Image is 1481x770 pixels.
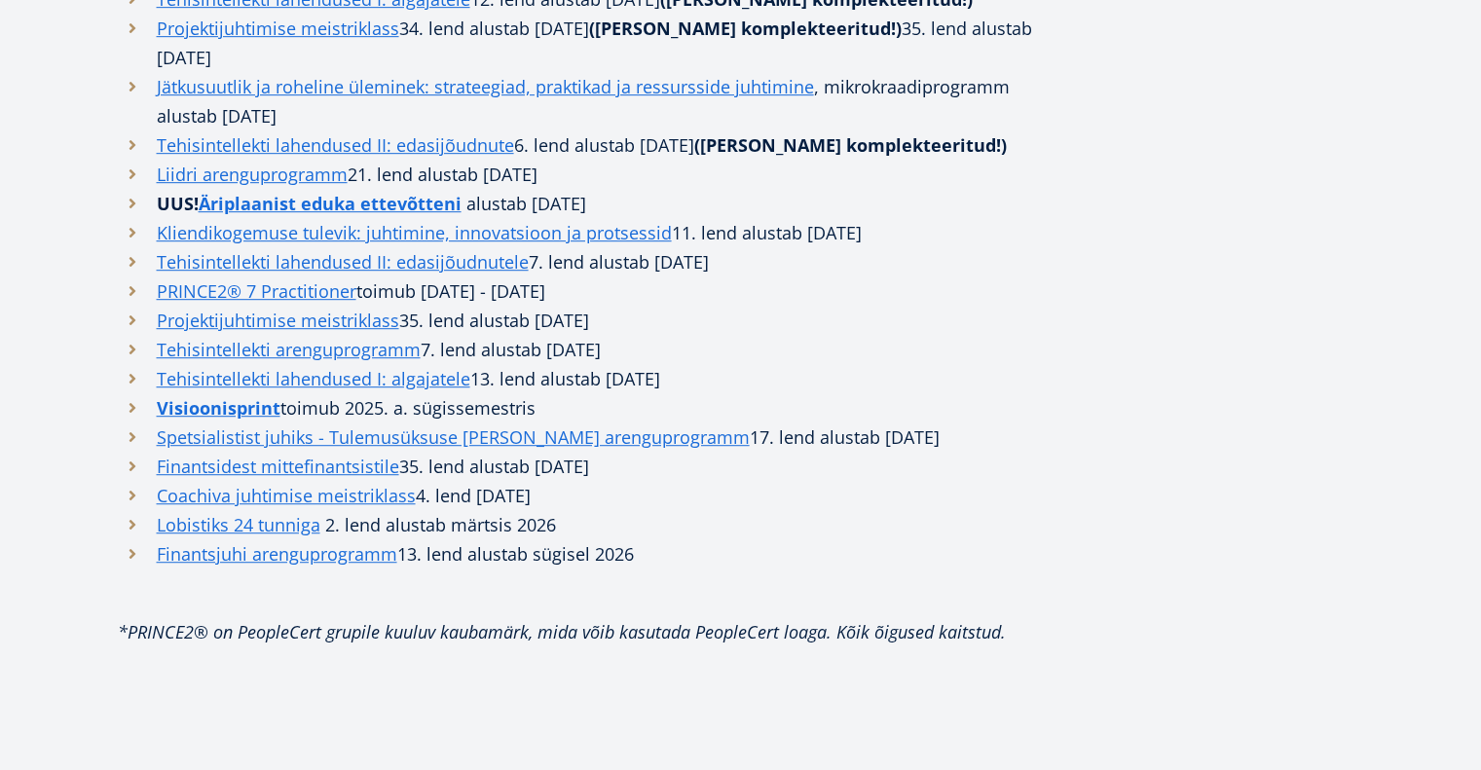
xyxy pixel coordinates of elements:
[157,481,416,510] a: Coachiva juhtimise meistriklass
[157,335,421,364] a: Tehisintellekti arenguprogramm
[694,133,1007,157] strong: ([PERSON_NAME] komplekteeritud!)
[118,306,1043,335] li: 35. lend alustab [DATE]
[157,539,397,568] a: Finantsjuhi arenguprogramm
[118,130,1043,160] li: 6. lend alustab [DATE]
[157,452,399,481] a: Finantsidest mittefinantsistile
[118,422,1043,452] li: 17. lend alustab [DATE]
[118,335,1043,364] li: 7. lend alustab [DATE]
[118,189,1043,218] li: alustab [DATE]
[157,306,399,335] a: Projektijuhtimise meistriklass
[157,130,514,160] a: Tehisintellekti lahendused II: edasijõudnute
[157,247,529,276] a: Tehisintellekti lahendused II: edasijõudnutele
[157,393,280,422] a: Visioonisprint
[157,218,672,247] a: Kliendikogemuse tulevik: juhtimine, innovatsioon ja protsessid
[118,72,1043,130] li: , mikrokraadiprogramm alustab [DATE]
[157,14,399,43] a: Projektijuhtimise meistriklass
[118,393,1043,422] li: toimub 2025. a. sügissemestris
[118,620,1006,643] em: *PRINCE2® on PeopleCert grupile kuuluv kaubamärk, mida võib kasutada PeopleCert loaga. Kõik õigus...
[118,14,1043,72] li: 34. lend alustab [DATE] 35. lend alustab [DATE]
[118,160,1043,189] li: 21. lend alustab [DATE]
[118,247,1043,276] li: 7. lend alustab [DATE]
[589,17,902,40] strong: ([PERSON_NAME] komplekteeritud!)
[157,160,348,189] a: Liidri arenguprogramm
[199,189,462,218] a: Äriplaanist eduka ettevõtteni
[157,364,470,393] a: Tehisintellekti lahendused I: algajatele
[118,276,1043,306] li: toimub [DATE] - [DATE]
[118,364,1043,393] li: 13. lend alustab [DATE]
[118,510,1043,539] li: 2. lend alustab märtsis 2026
[118,218,1043,247] li: 11. lend alustab [DATE]
[157,276,356,306] a: PRINCE2® 7 Practitioner
[118,481,1043,510] li: 4. lend [DATE]
[118,452,1043,481] li: 35. lend alustab [DATE]
[118,539,1043,568] li: 13. lend alustab sügisel 2026
[157,72,814,101] a: Jätkusuutlik ja roheline üleminek: strateegiad, praktikad ja ressursside juhtimine
[157,422,750,452] a: Spetsialistist juhiks - Tulemusüksuse [PERSON_NAME] arenguprogramm
[157,192,466,215] strong: UUS!
[157,510,320,539] a: Lobistiks 24 tunniga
